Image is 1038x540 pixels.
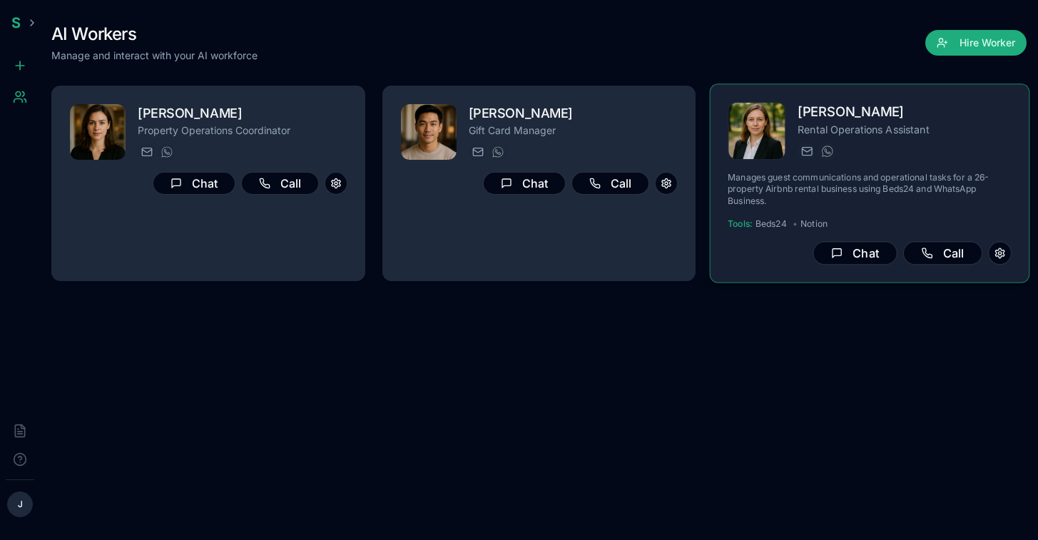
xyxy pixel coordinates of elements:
p: Gift Card Manager [469,123,678,138]
p: Manages guest communications and operational tasks for a 26-property Airbnb rental business using... [728,172,1011,207]
button: J [7,491,33,517]
button: Chat [483,172,566,195]
p: Rental Operations Assistant [798,122,1012,136]
h2: [PERSON_NAME] [469,103,678,123]
p: Manage and interact with your AI workforce [51,49,258,63]
button: Call [571,172,649,195]
img: Rafael Salem [401,104,457,160]
button: Call [241,172,319,195]
button: WhatsApp [158,143,175,161]
img: WhatsApp [822,146,833,157]
img: Freya Costa [728,103,785,160]
button: Call [903,242,982,265]
button: Send email to freya.costa@getspinnable.ai [798,143,815,160]
img: WhatsApp [492,146,504,158]
span: Tools: [728,218,753,230]
img: Matilda Lemieux [70,104,126,160]
h2: [PERSON_NAME] [798,102,1012,123]
p: Property Operations Coordinator [138,123,347,138]
h2: [PERSON_NAME] [138,103,347,123]
img: WhatsApp [161,146,173,158]
span: • [793,218,798,230]
span: Beds24 [755,218,787,230]
button: Hire Worker [925,30,1027,56]
span: J [18,499,23,510]
button: Send email to matilda.lemieux@getspinnable.ai [138,143,155,161]
h1: AI Workers [51,23,258,46]
a: Hire Worker [925,37,1027,51]
button: Chat [153,172,235,195]
button: WhatsApp [489,143,506,161]
button: WhatsApp [818,143,835,160]
button: Chat [813,242,897,265]
span: S [11,14,21,31]
button: Send email to rafael.salem@getspinnable.ai [469,143,486,161]
span: Notion [800,218,828,230]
